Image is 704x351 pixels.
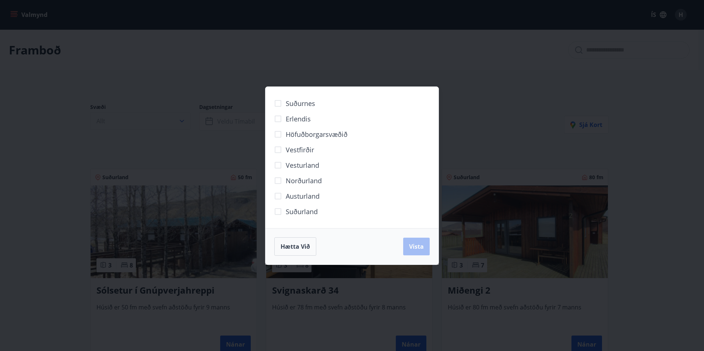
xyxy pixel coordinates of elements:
[286,99,315,108] span: Suðurnes
[286,114,311,124] span: Erlendis
[286,191,320,201] span: Austurland
[286,160,319,170] span: Vesturland
[274,237,316,256] button: Hætta við
[281,242,310,251] span: Hætta við
[286,130,348,139] span: Höfuðborgarsvæðið
[286,176,322,185] span: Norðurland
[286,145,314,155] span: Vestfirðir
[286,207,318,216] span: Suðurland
